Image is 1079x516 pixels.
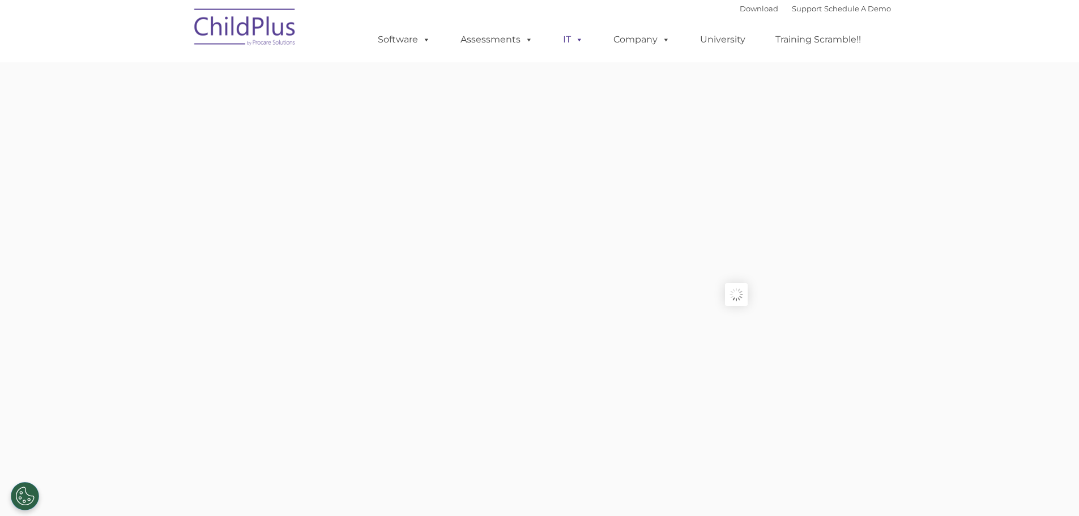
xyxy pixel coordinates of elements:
[689,28,757,51] a: University
[792,4,822,13] a: Support
[824,4,891,13] a: Schedule A Demo
[764,28,872,51] a: Training Scramble!!
[740,4,778,13] a: Download
[11,482,39,510] button: Cookies Settings
[740,4,891,13] font: |
[602,28,681,51] a: Company
[552,28,595,51] a: IT
[189,1,302,57] img: ChildPlus by Procare Solutions
[449,28,544,51] a: Assessments
[366,28,442,51] a: Software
